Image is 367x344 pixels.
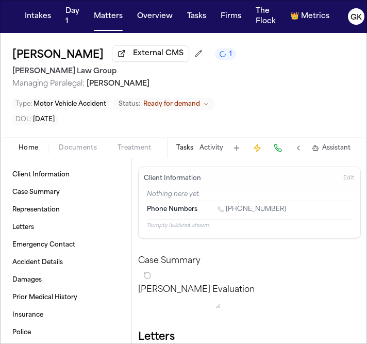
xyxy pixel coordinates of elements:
a: Insurance [8,307,123,323]
span: Home [19,144,38,152]
a: Accident Details [8,254,123,271]
button: Intakes [21,7,55,26]
button: Overview [133,7,177,26]
button: Assistant [312,144,351,152]
span: Managing Paralegal: [12,80,85,88]
a: Representation [8,202,123,218]
span: Edit [343,175,354,182]
span: Motor Vehicle Accident [34,101,106,107]
a: Police [8,324,123,341]
button: External CMS [112,45,189,62]
a: Damages [8,272,123,288]
a: Client Information [8,167,123,183]
button: crownMetrics [286,7,333,26]
span: Treatment [118,144,152,152]
a: Letters [8,219,123,236]
span: 1 [229,50,232,58]
button: 1 active task [215,48,236,60]
p: 11 empty fields not shown. [147,222,352,230]
h2: Case Summary [138,255,361,267]
h3: Client Information [142,174,203,183]
button: Change status from Ready for demand [113,98,214,110]
a: Emergency Contact [8,237,123,253]
a: Prior Medical History [8,289,123,306]
a: Call 1 (207) 636-6351 [218,205,286,214]
p: Nothing here yet. [147,190,352,201]
button: Tasks [183,7,210,26]
span: [DATE] [33,117,55,123]
span: Assistant [322,144,351,152]
button: Edit matter name [12,47,104,63]
button: Edit [340,170,357,187]
h1: [PERSON_NAME] [12,47,104,63]
span: Ready for demand [143,100,200,108]
span: [PERSON_NAME] [87,80,149,88]
button: Add Task [229,141,244,155]
h2: [PERSON_NAME] Law Group [12,65,355,78]
button: Make a Call [271,141,285,155]
button: Edit DOL: 2025-03-17 [12,114,58,125]
span: Documents [59,144,97,152]
span: External CMS [133,48,183,59]
p: [PERSON_NAME] Evaluation [138,284,361,296]
span: DOL : [15,117,31,123]
button: Create Immediate Task [250,141,264,155]
a: Case Summary [8,184,123,201]
span: Phone Numbers [147,205,197,214]
span: Status: [119,100,140,108]
span: Type : [15,101,32,107]
button: Tasks [176,144,193,152]
button: Matters [90,7,127,26]
button: Firms [216,7,245,26]
button: Activity [199,144,223,152]
button: Edit Type: Motor Vehicle Accident [12,99,109,109]
button: The Flock [252,2,280,31]
button: Day 1 [61,2,84,31]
